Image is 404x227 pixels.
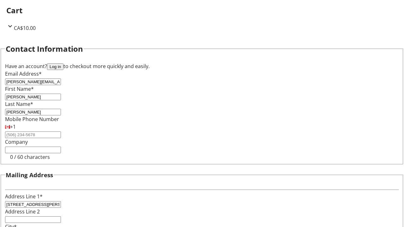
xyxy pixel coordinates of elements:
[5,201,61,208] input: Address
[5,131,61,138] input: (506) 234-5678
[14,25,36,32] span: CA$10.00
[5,62,399,70] div: Have an account? to checkout more quickly and easily.
[10,154,50,160] tr-character-limit: 0 / 60 characters
[5,85,34,92] label: First Name*
[5,116,59,123] label: Mobile Phone Number
[6,171,53,179] h3: Mailing Address
[5,70,42,77] label: Email Address*
[6,5,398,16] h2: Cart
[5,101,33,108] label: Last Name*
[47,63,63,70] button: Log in
[5,193,43,200] label: Address Line 1*
[5,208,40,215] label: Address Line 2
[6,43,83,55] h2: Contact Information
[5,138,28,145] label: Company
